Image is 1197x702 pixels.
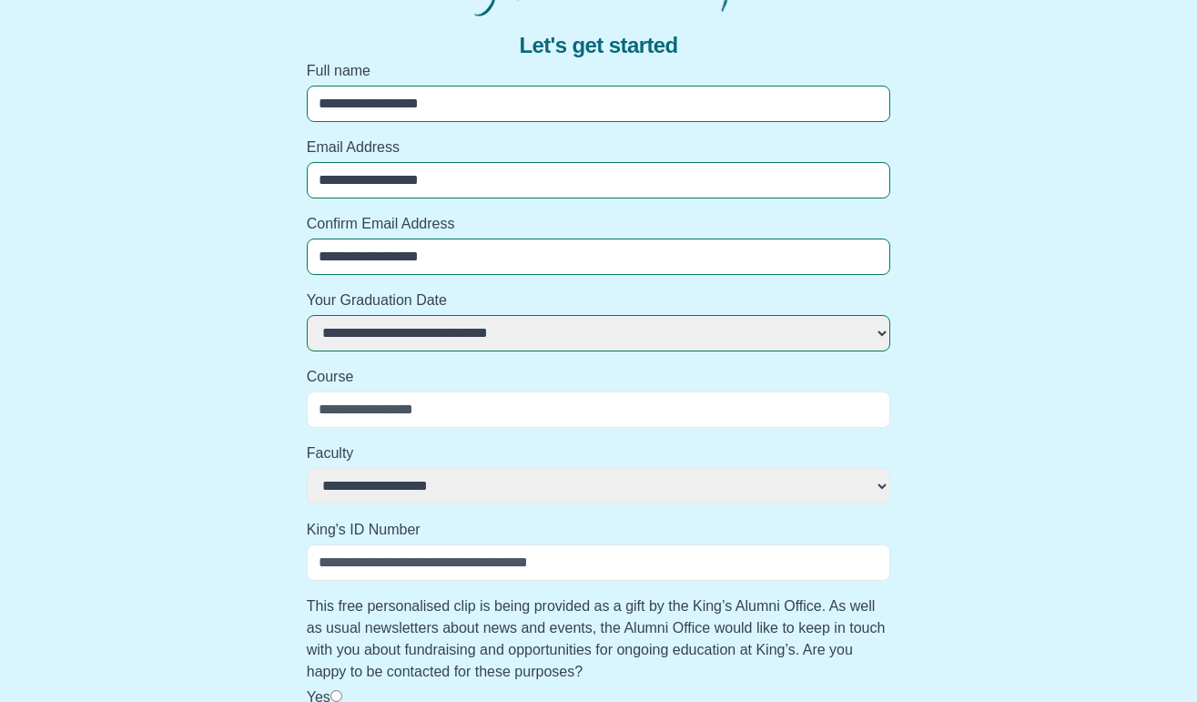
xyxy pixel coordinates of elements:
label: Your Graduation Date [307,290,891,311]
label: Faculty [307,443,891,464]
label: This free personalised clip is being provided as a gift by the King’s Alumni Office. As well as u... [307,595,891,683]
label: Confirm Email Address [307,213,891,235]
label: King's ID Number [307,519,891,541]
label: Email Address [307,137,891,158]
label: Full name [307,60,891,82]
label: Course [307,366,891,388]
span: Let's get started [519,31,677,60]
